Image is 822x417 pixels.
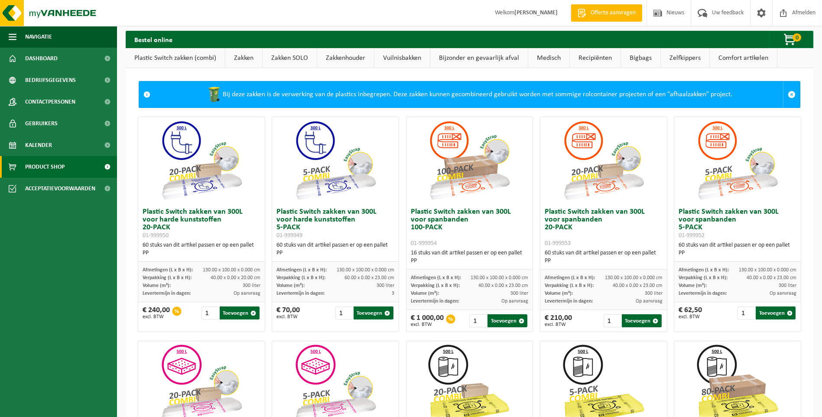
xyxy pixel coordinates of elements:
h3: Plastic Switch zakken van 300L voor spanbanden 20-PACK [545,208,663,247]
span: Product Shop [25,156,65,178]
h3: Plastic Switch zakken van 300L voor harde kunststoffen 20-PACK [143,208,260,239]
a: Zakken SOLO [263,48,317,68]
span: Volume (m³): [276,283,305,288]
span: 300 liter [779,283,796,288]
span: Verpakking (L x B x H): [545,283,594,288]
div: € 62,50 [679,306,702,319]
span: Volume (m³): [143,283,171,288]
span: Afmetingen (L x B x H): [679,267,729,273]
a: Zakken [225,48,262,68]
div: 60 stuks van dit artikel passen er op een pallet [679,241,796,257]
img: 01-999950 [158,117,245,204]
img: WB-0240-HPE-GN-50.png [205,86,223,103]
a: Recipiënten [570,48,621,68]
span: 01-999954 [411,240,437,247]
div: PP [411,257,529,265]
span: Afmetingen (L x B x H): [411,275,461,280]
span: Dashboard [25,48,58,69]
span: 3 [392,291,394,296]
span: excl. BTW [411,322,444,327]
div: € 210,00 [545,314,572,327]
span: 40.00 x 0.00 x 23.00 cm [478,283,528,288]
span: Volume (m³): [411,291,439,296]
span: Levertermijn in dagen: [679,291,727,296]
button: Toevoegen [220,306,260,319]
h3: Plastic Switch zakken van 300L voor spanbanden 5-PACK [679,208,796,239]
span: 40.00 x 0.00 x 23.00 cm [747,275,796,280]
span: Levertermijn in dagen: [411,299,459,304]
a: Zakkenhouder [317,48,374,68]
div: 60 stuks van dit artikel passen er op een pallet [545,249,663,265]
span: 01-999949 [276,232,302,239]
a: Zelfkippers [661,48,709,68]
span: Levertermijn in dagen: [276,291,325,296]
span: Offerte aanvragen [588,9,638,17]
input: 1 [335,306,353,319]
span: 60.00 x 0.00 x 23.00 cm [344,275,394,280]
div: PP [679,249,796,257]
input: 1 [738,306,755,319]
span: Afmetingen (L x B x H): [276,267,327,273]
span: 0 [793,33,801,42]
a: Bijzonder en gevaarlijk afval [430,48,528,68]
span: Op aanvraag [501,299,528,304]
div: Bij deze zakken is de verwerking van de plastics inbegrepen. Deze zakken kunnen gecombineerd gebr... [155,81,783,108]
span: Verpakking (L x B x H): [411,283,460,288]
span: excl. BTW [545,322,572,327]
div: 60 stuks van dit artikel passen er op een pallet [143,241,260,257]
img: 01-999953 [560,117,647,204]
span: 300 liter [645,291,663,296]
h3: Plastic Switch zakken van 300L voor harde kunststoffen 5-PACK [276,208,394,239]
strong: [PERSON_NAME] [514,10,558,16]
span: Afmetingen (L x B x H): [545,275,595,280]
div: 16 stuks van dit artikel passen er op een pallet [411,249,529,265]
span: 130.00 x 100.00 x 0.000 cm [739,267,796,273]
h3: Plastic Switch zakken van 300L voor spanbanden 100-PACK [411,208,529,247]
span: 01-999952 [679,232,705,239]
a: Offerte aanvragen [571,4,642,22]
button: Toevoegen [487,314,527,327]
span: 130.00 x 100.00 x 0.000 cm [203,267,260,273]
span: 130.00 x 100.00 x 0.000 cm [605,275,663,280]
span: Contactpersonen [25,91,75,113]
span: Volume (m³): [679,283,707,288]
span: Volume (m³): [545,291,573,296]
span: 40.00 x 0.00 x 20.00 cm [211,275,260,280]
a: Vuilnisbakken [374,48,430,68]
div: € 70,00 [276,306,300,319]
input: 1 [201,306,219,319]
a: Bigbags [621,48,660,68]
button: 0 [769,31,812,48]
span: Gebruikers [25,113,58,134]
span: Op aanvraag [234,291,260,296]
span: 130.00 x 100.00 x 0.000 cm [337,267,394,273]
span: 300 liter [510,291,528,296]
img: 01-999949 [292,117,379,204]
a: Plastic Switch zakken (combi) [126,48,225,68]
span: Acceptatievoorwaarden [25,178,95,199]
span: Verpakking (L x B x H): [276,275,325,280]
a: Sluit melding [783,81,800,108]
img: 01-999954 [426,117,513,204]
span: 40.00 x 0.00 x 23.00 cm [613,283,663,288]
div: PP [143,249,260,257]
div: PP [545,257,663,265]
div: € 240,00 [143,306,170,319]
span: Op aanvraag [636,299,663,304]
span: Bedrijfsgegevens [25,69,76,91]
span: 130.00 x 100.00 x 0.000 cm [471,275,528,280]
span: Op aanvraag [770,291,796,296]
span: excl. BTW [276,314,300,319]
span: Levertermijn in dagen: [143,291,191,296]
button: Toevoegen [622,314,662,327]
button: Toevoegen [756,306,796,319]
span: Verpakking (L x B x H): [679,275,728,280]
span: 01-999950 [143,232,169,239]
input: 1 [469,314,487,327]
span: excl. BTW [143,314,170,319]
div: € 1 000,00 [411,314,444,327]
span: Kalender [25,134,52,156]
button: Toevoegen [354,306,393,319]
span: 01-999953 [545,240,571,247]
input: 1 [604,314,621,327]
